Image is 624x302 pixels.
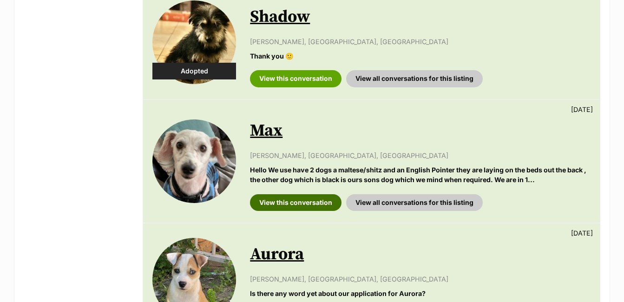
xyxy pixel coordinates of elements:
p: Thank you 🙂 [250,51,591,61]
a: View this conversation [250,194,342,211]
a: Aurora [250,244,304,265]
img: Shadow [152,0,236,84]
a: Max [250,120,282,141]
p: Hello We use have 2 dogs a maltese/shitz and an English Pointer they are laying on the beds out t... [250,165,591,185]
a: View all conversations for this listing [346,70,483,87]
img: Max [152,119,236,203]
div: Adopted [152,63,236,79]
a: View all conversations for this listing [346,194,483,211]
a: Shadow [250,7,310,27]
p: Is there any word yet about our application for Aurora? [250,289,591,298]
p: [DATE] [571,105,593,114]
p: [PERSON_NAME], [GEOGRAPHIC_DATA], [GEOGRAPHIC_DATA] [250,274,591,284]
p: [PERSON_NAME], [GEOGRAPHIC_DATA], [GEOGRAPHIC_DATA] [250,37,591,46]
p: [PERSON_NAME], [GEOGRAPHIC_DATA], [GEOGRAPHIC_DATA] [250,151,591,160]
p: [DATE] [571,228,593,238]
a: View this conversation [250,70,342,87]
